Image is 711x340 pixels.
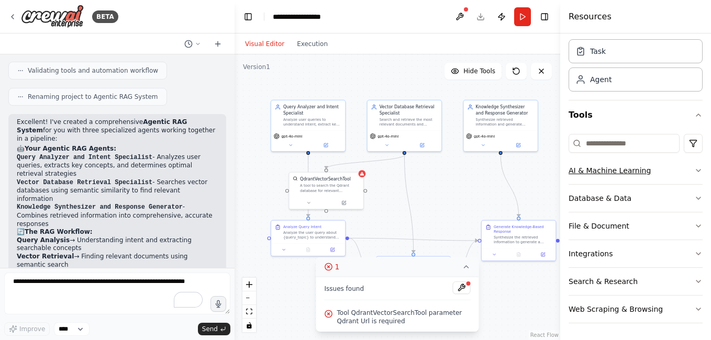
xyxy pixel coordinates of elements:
g: Edge from 0b9f66a0-04d0-4421-8765-82505c8d5f5a to 8f932103-c645-4c22-9d3b-3277be6f5f05 [497,155,521,217]
div: Agent [590,74,612,85]
button: Start a new chat [209,38,226,50]
span: Renaming project to Agentic RAG System [28,93,158,101]
div: Vector Database Retrieval Specialist [380,104,438,116]
div: QdrantVectorSearchToolQdrantVectorSearchToolA tool to search the Qdrant database for relevant inf... [288,172,364,210]
span: Issues found [325,285,364,293]
button: Open in side panel [532,251,553,258]
button: Database & Data [569,185,703,212]
button: No output available [295,246,321,254]
button: toggle interactivity [242,319,256,332]
button: Open in side panel [327,199,361,207]
a: React Flow attribution [530,332,559,338]
div: Query Analyzer and Intent Specialist [283,104,341,116]
strong: Query Analysis [17,236,70,244]
li: → Understanding intent and extracting searchable concepts [17,236,218,253]
h4: Resources [569,10,612,23]
div: Analyze user queries to understand intent, extract key concepts, and determine the best retrieval... [283,117,341,127]
div: Generate Knowledge-Based Response [494,224,552,234]
g: Edge from 76213f04-18ea-4464-9e3d-0e8af8ce1539 to bf066aa3-aa0e-4a74-91ec-1ce43ad3d4dd [323,155,407,168]
button: Web Scraping & Browsing [569,296,703,323]
strong: Your Agentic RAG Agents: [25,145,116,152]
button: Hide right sidebar [537,9,552,24]
div: Retrieve Relevant DocumentsUsing the query analysis results, search the vector database to retrie... [376,256,451,292]
button: zoom in [242,278,256,291]
img: Logo [21,5,84,28]
span: Hide Tools [463,67,495,75]
span: Tool QdrantVectorSearchTool parameter Qdrant Url is required [337,309,471,325]
img: QdrantVectorSearchTool [293,176,297,181]
div: Analyze Query IntentAnalyze the user query about {query_topic} to understand the intent, extract ... [271,220,346,256]
button: Tools [569,100,703,130]
li: - Combines retrieved information into comprehensive, accurate responses [17,203,218,228]
div: Query Analyzer and Intent SpecialistAnalyze user queries to understand intent, extract key concep... [271,100,346,152]
textarea: To enrich screen reader interactions, please activate Accessibility in Grammarly extension settings [4,273,230,314]
button: File & Document [569,212,703,240]
button: Open in side panel [309,142,343,149]
p: Excellent! I've created a comprehensive for you with three specialized agents working together in... [17,118,218,143]
h2: 🤖 [17,145,218,153]
div: Knowledge Synthesizer and Response GeneratorSynthesize retrieved information and generate compreh... [463,100,538,152]
g: Edge from e3e193c4-aed4-449e-aa8e-8393da961be7 to 8f932103-c645-4c22-9d3b-3277be6f5f05 [349,235,478,244]
strong: The RAG Workflow: [25,228,93,235]
div: Synthesize retrieved information and generate comprehensive, accurate responses to user queries a... [476,117,534,127]
span: gpt-4o-mini [377,134,398,139]
li: - Analyzes user queries, extracts key concepts, and determines optimal retrieval strategies [17,153,218,178]
div: QdrantVectorSearchTool [300,176,351,182]
strong: Vector Retrieval [17,253,74,260]
button: Open in side panel [322,246,342,254]
strong: Agentic RAG System [17,118,187,134]
button: Hide Tools [445,63,502,80]
button: 1 [316,257,479,277]
div: Version 1 [243,63,270,71]
span: Improve [19,325,45,333]
div: Generate Knowledge-Based ResponseSynthesize the retrieved information to generate a comprehensive... [481,220,557,262]
div: Knowledge Synthesizer and Response Generator [476,104,534,116]
li: → Finding relevant documents using semantic search [17,253,218,269]
button: zoom out [242,291,256,305]
li: - Searches vector databases using semantic similarity to find relevant information [17,178,218,203]
span: gpt-4o-mini [474,134,495,139]
div: Analyze Query Intent [283,224,321,229]
div: Crew [569,35,703,100]
code: Vector Database Retrieval Specialist [17,179,152,186]
button: Execution [291,38,334,50]
div: A tool to search the Qdrant database for relevant information on internal documents. [300,184,360,193]
div: Vector Database Retrieval SpecialistSearch and retrieve the most relevant documents and informati... [367,100,442,152]
g: Edge from e3e193c4-aed4-449e-aa8e-8393da961be7 to 1e94f34f-76fd-40bd-b217-d212a1673641 [349,235,373,277]
div: Synthesize the retrieved information to generate a comprehensive, accurate, and well-structured r... [494,235,552,244]
code: Query Analyzer and Intent Specialist [17,154,152,161]
button: fit view [242,305,256,319]
span: Validating tools and automation workflow [28,66,158,75]
span: Send [202,325,218,333]
span: 1 [335,262,340,272]
nav: breadcrumb [273,12,340,22]
button: Integrations [569,240,703,267]
button: Improve [4,322,50,336]
button: Open in side panel [405,142,439,149]
div: Search and retrieve the most relevant documents and information chunks from vector databases for ... [380,117,438,127]
span: gpt-4o-mini [281,134,302,139]
div: Tools [569,130,703,332]
div: React Flow controls [242,278,256,332]
button: Hide left sidebar [241,9,255,24]
button: No output available [506,251,531,258]
button: Send [198,323,230,335]
button: Visual Editor [239,38,291,50]
button: Switch to previous chat [180,38,205,50]
g: Edge from 58e1a920-cc19-45df-b34e-8d5ca76d4b63 to e3e193c4-aed4-449e-aa8e-8393da961be7 [305,155,311,217]
button: Click to speak your automation idea [210,296,226,312]
button: Search & Research [569,268,703,295]
div: Task [590,46,606,56]
button: AI & Machine Learning [569,157,703,184]
div: BETA [92,10,118,23]
button: Open in side panel [501,142,535,149]
g: Edge from 1e94f34f-76fd-40bd-b217-d212a1673641 to 8f932103-c645-4c22-9d3b-3277be6f5f05 [454,237,478,277]
div: Analyze the user query about {query_topic} to understand the intent, extract key concepts, identi... [283,230,341,240]
h2: 🔄 [17,228,218,236]
g: Edge from 76213f04-18ea-4464-9e3d-0e8af8ce1539 to 1e94f34f-76fd-40bd-b217-d212a1673641 [402,155,417,253]
code: Knowledge Synthesizer and Response Generator [17,203,183,211]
